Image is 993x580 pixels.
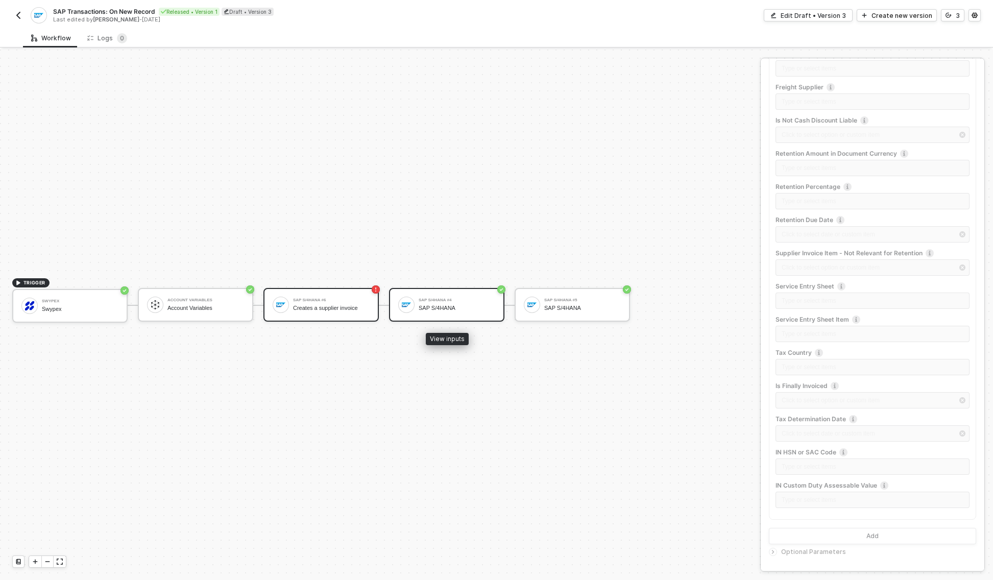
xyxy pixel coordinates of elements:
[419,298,495,302] div: SAP S/4HANA #4
[764,9,853,21] button: Edit Draft • Version 3
[34,11,43,20] img: integration-icon
[32,559,38,565] span: icon-play
[860,116,868,125] img: icon-info
[246,285,254,294] span: icon-success-page
[151,300,160,309] img: icon
[623,285,631,294] span: icon-success-page
[769,528,976,544] button: Add
[776,249,970,257] label: Supplier Invoice Item - Not Relevant for Retention
[776,182,970,191] label: Retention Percentage
[776,348,970,357] label: Tax Country
[770,549,776,555] span: icon-arrow-right-small
[224,9,229,14] span: icon-edit
[852,316,860,324] img: icon-info
[93,16,139,23] span: [PERSON_NAME]
[15,280,21,286] span: icon-play
[53,7,155,16] span: SAP Transactions: On New Record
[781,11,846,20] div: Edit Draft • Version 3
[776,83,970,91] label: Freight Supplier
[497,285,505,294] span: icon-success-page
[293,298,370,302] div: SAP S/4HANA #6
[837,282,845,291] img: icon-info
[776,415,970,423] label: Tax Determination Date
[776,481,970,490] label: IN Custom Duty Assessable Value
[222,8,274,16] div: Draft • Version 3
[926,249,934,257] img: icon-info
[167,298,244,302] div: Account Variables
[25,301,34,310] img: icon
[781,548,846,555] span: Optional Parameters
[293,305,370,311] div: Creates a supplier invoice
[57,559,63,565] span: icon-expand
[776,215,970,224] label: Retention Due Date
[527,300,537,309] img: icon
[87,33,127,43] div: Logs
[12,9,25,21] button: back
[861,12,867,18] span: icon-play
[776,149,970,158] label: Retention Amount in Document Currency
[776,315,970,324] label: Service Entry Sheet Item
[843,183,852,191] img: icon-info
[776,282,970,291] label: Service Entry Sheet
[23,279,45,287] span: TRIGGER
[53,16,496,23] div: Last edited by - [DATE]
[426,333,469,345] div: View inputs
[544,305,621,311] div: SAP S/4HANA
[849,415,857,423] img: icon-info
[972,12,978,18] span: icon-settings
[769,546,976,558] div: Optional Parameters
[827,83,835,91] img: icon-info
[120,286,129,295] span: icon-success-page
[776,448,970,456] label: IN HSN or SAC Code
[871,11,932,20] div: Create new version
[276,300,285,309] img: icon
[372,285,380,294] span: icon-error-page
[836,216,844,224] img: icon-info
[42,306,118,312] div: Swypex
[866,532,879,540] div: Add
[167,305,244,311] div: Account Variables
[815,349,823,357] img: icon-info
[880,481,888,490] img: icon-info
[839,448,847,456] img: icon-info
[941,9,964,21] button: 3
[776,381,970,390] label: Is Finally Invoiced
[900,150,908,158] img: icon-info
[14,11,22,19] img: back
[776,116,970,125] label: Is Not Cash Discount Liable
[419,305,495,311] div: SAP S/4HANA
[544,298,621,302] div: SAP S/4HANA #5
[770,12,777,18] span: icon-edit
[956,11,960,20] div: 3
[402,300,411,309] img: icon
[857,9,937,21] button: Create new version
[946,12,952,18] span: icon-versioning
[117,33,127,43] sup: 0
[42,299,118,303] div: Swypex
[831,382,839,390] img: icon-info
[44,559,51,565] span: icon-minus
[31,34,71,42] div: Workflow
[159,8,220,16] div: Released • Version 1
